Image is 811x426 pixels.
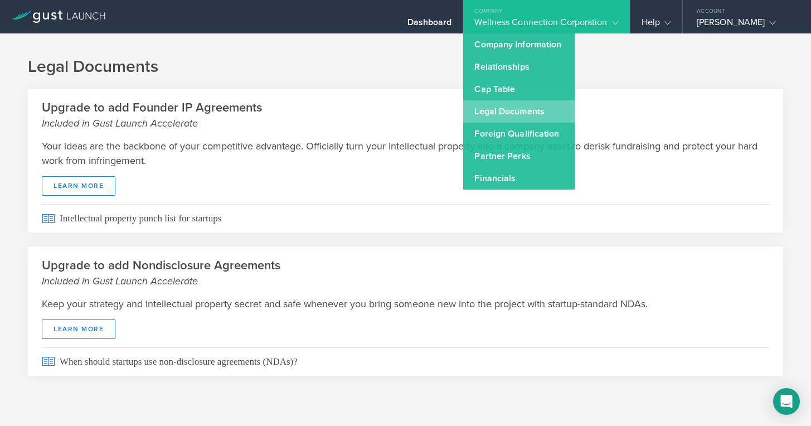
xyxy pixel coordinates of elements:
[28,204,783,233] a: Intellectual property punch list for startups
[42,347,769,376] span: When should startups use non-disclosure agreements (NDAs)?
[407,17,452,33] div: Dashboard
[773,388,800,415] div: Open Intercom Messenger
[642,17,671,33] div: Help
[42,274,769,288] small: Included in Gust Launch Accelerate
[42,319,115,339] a: Learn More
[42,139,769,168] p: Your ideas are the backbone of your competitive advantage. Officially turn your intellectual prop...
[28,56,783,78] h1: Legal Documents
[474,17,618,33] div: Wellness Connection Corporation
[42,100,769,130] h2: Upgrade to add Founder IP Agreements
[697,17,791,33] div: [PERSON_NAME]
[42,297,769,311] p: Keep your strategy and intellectual property secret and safe whenever you bring someone new into ...
[42,258,769,288] h2: Upgrade to add Nondisclosure Agreements
[42,176,115,196] a: Learn More
[42,204,769,233] span: Intellectual property punch list for startups
[28,347,783,376] a: When should startups use non-disclosure agreements (NDAs)?
[42,116,769,130] small: Included in Gust Launch Accelerate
